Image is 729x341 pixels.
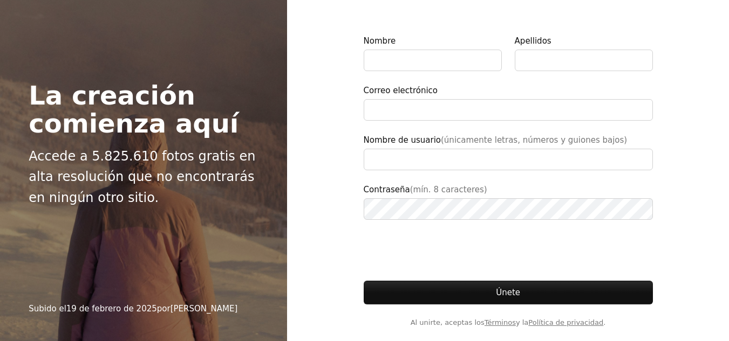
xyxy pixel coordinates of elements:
[528,318,603,326] a: Política de privacidad
[364,84,653,121] label: Correo electrónico
[29,302,237,315] div: Subido el por [PERSON_NAME]
[441,135,627,145] span: (únicamente letras, números y guiones bajos)
[66,304,157,314] time: 19 de febrero de 2025, 18:10:00 GMT-6
[485,318,516,326] a: Términos
[515,34,653,71] label: Apellidos
[410,185,487,194] span: (mín. 8 caracteres)
[364,149,653,170] input: Nombre de usuario(únicamente letras, números y guiones bajos)
[364,317,653,328] span: Al unirte, aceptas los y la .
[515,50,653,71] input: Apellidos
[364,99,653,121] input: Correo electrónico
[29,146,258,208] p: Accede a 5.825.610 fotos gratis en alta resolución que no encontrarás en ningún otro sitio.
[364,198,653,220] input: Contraseña(mín. 8 caracteres)
[364,183,653,220] label: Contraseña
[364,50,502,71] input: Nombre
[364,34,502,71] label: Nombre
[29,81,258,137] h2: La creación comienza aquí
[364,281,653,304] button: Únete
[364,134,653,170] label: Nombre de usuario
